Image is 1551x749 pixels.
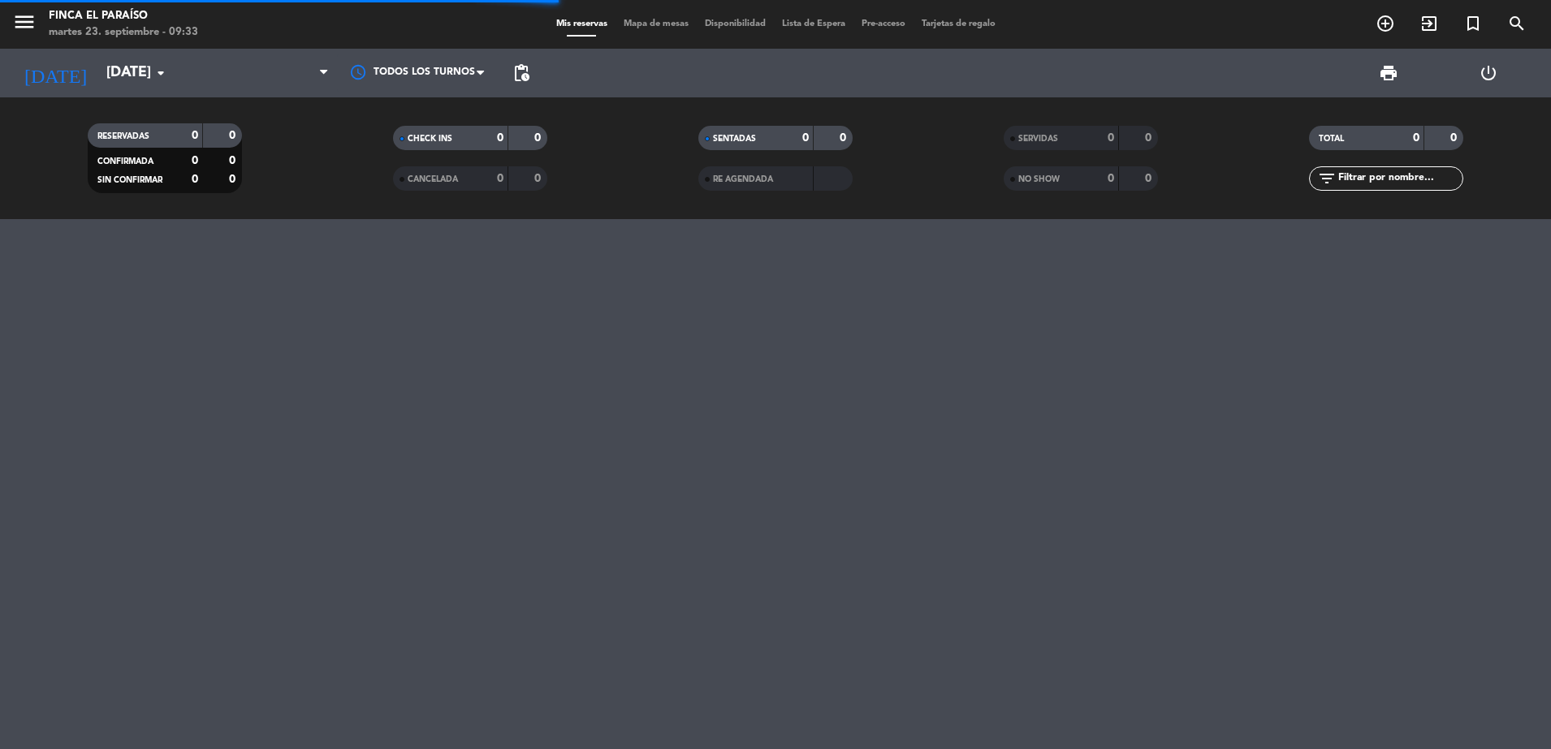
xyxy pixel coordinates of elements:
[512,63,531,83] span: pending_actions
[1018,135,1058,143] span: SERVIDAS
[853,19,914,28] span: Pre-acceso
[713,175,773,183] span: RE AGENDADA
[1507,14,1527,33] i: search
[97,157,153,166] span: CONFIRMADA
[192,130,198,141] strong: 0
[12,10,37,40] button: menu
[1337,170,1462,187] input: Filtrar por nombre...
[1379,63,1398,83] span: print
[1018,175,1060,183] span: NO SHOW
[1319,135,1344,143] span: TOTAL
[97,176,162,184] span: SIN CONFIRMAR
[151,63,171,83] i: arrow_drop_down
[1108,173,1114,184] strong: 0
[408,175,458,183] span: CANCELADA
[1463,14,1483,33] i: turned_in_not
[1376,14,1395,33] i: add_circle_outline
[1145,173,1155,184] strong: 0
[192,155,198,166] strong: 0
[229,174,239,185] strong: 0
[1413,132,1419,144] strong: 0
[774,19,853,28] span: Lista de Espera
[1145,132,1155,144] strong: 0
[713,135,756,143] span: SENTADAS
[229,155,239,166] strong: 0
[1479,63,1498,83] i: power_settings_new
[1439,49,1539,97] div: LOG OUT
[802,132,809,144] strong: 0
[1450,132,1460,144] strong: 0
[534,132,544,144] strong: 0
[697,19,774,28] span: Disponibilidad
[548,19,616,28] span: Mis reservas
[1317,169,1337,188] i: filter_list
[49,8,198,24] div: Finca El Paraíso
[1419,14,1439,33] i: exit_to_app
[914,19,1004,28] span: Tarjetas de regalo
[534,173,544,184] strong: 0
[408,135,452,143] span: CHECK INS
[97,132,149,140] span: RESERVADAS
[192,174,198,185] strong: 0
[12,55,98,91] i: [DATE]
[497,132,503,144] strong: 0
[229,130,239,141] strong: 0
[1108,132,1114,144] strong: 0
[840,132,849,144] strong: 0
[616,19,697,28] span: Mapa de mesas
[49,24,198,41] div: martes 23. septiembre - 09:33
[497,173,503,184] strong: 0
[12,10,37,34] i: menu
